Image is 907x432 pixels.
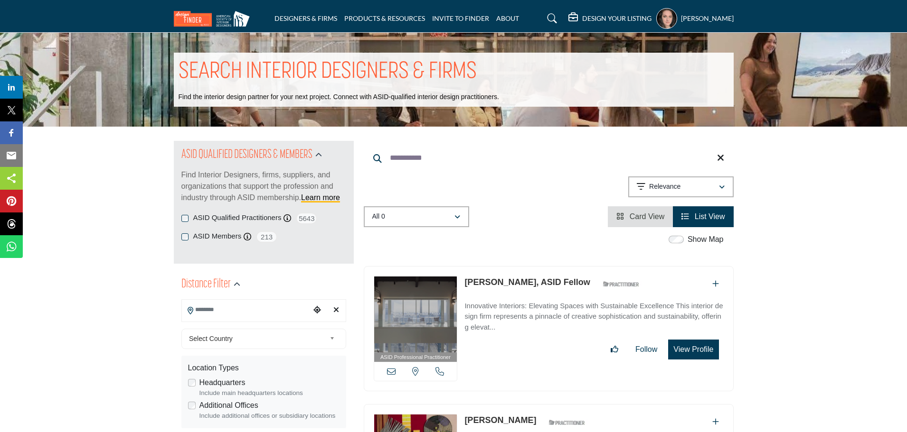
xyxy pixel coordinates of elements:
span: List View [695,212,725,221]
a: View List [681,212,725,221]
div: Choose your current location [310,300,324,321]
span: Card View [630,212,665,221]
span: 5643 [296,212,317,224]
input: Search Keyword [364,147,734,169]
p: Kay Sargent, ASID Fellow [464,276,590,289]
span: 213 [256,231,277,243]
span: Select Country [189,333,326,344]
div: Clear search location [329,300,343,321]
img: ASID Qualified Practitioners Badge Icon [599,278,642,290]
div: Location Types [188,362,340,374]
h5: DESIGN YOUR LISTING [582,14,652,23]
input: Search Location [182,301,310,319]
a: Learn more [301,193,340,202]
a: [PERSON_NAME] [464,415,536,425]
button: All 0 [364,206,469,227]
label: Show Map [688,234,724,245]
a: ASID Professional Practitioner [374,276,457,362]
a: ABOUT [496,14,519,22]
p: Shannon Sargent [464,414,536,427]
input: ASID Members checkbox [181,233,189,240]
p: Find Interior Designers, firms, suppliers, and organizations that support the profession and indu... [181,169,346,203]
a: Add To List [712,280,719,288]
label: Additional Offices [199,400,258,411]
h2: ASID QUALIFIED DESIGNERS & MEMBERS [181,147,312,164]
div: Include main headquarters locations [199,388,340,398]
button: Follow [629,340,663,359]
img: Site Logo [174,11,255,27]
div: DESIGN YOUR LISTING [568,13,652,24]
h2: Distance Filter [181,276,231,293]
h1: SEARCH INTERIOR DESIGNERS & FIRMS [179,57,477,87]
a: [PERSON_NAME], ASID Fellow [464,277,590,287]
li: Card View [608,206,673,227]
img: Kay Sargent, ASID Fellow [374,276,457,352]
label: Headquarters [199,377,246,388]
a: INVITE TO FINDER [432,14,489,22]
a: Innovative Interiors: Elevating Spaces with Sustainable Excellence This interior design firm repr... [464,295,723,333]
button: Show hide supplier dropdown [656,8,677,29]
p: Innovative Interiors: Elevating Spaces with Sustainable Excellence This interior design firm repr... [464,301,723,333]
p: Relevance [649,182,680,192]
label: ASID Qualified Practitioners [193,212,282,223]
button: View Profile [668,340,718,359]
a: Add To List [712,418,719,426]
div: Include additional offices or subsidiary locations [199,411,340,421]
img: ASID Qualified Practitioners Badge Icon [545,416,588,428]
li: List View [673,206,733,227]
button: Like listing [605,340,624,359]
a: Search [538,11,563,26]
label: ASID Members [193,231,242,242]
a: View Card [616,212,664,221]
button: Relevance [628,176,734,197]
span: ASID Professional Practitioner [380,353,451,361]
input: ASID Qualified Practitioners checkbox [181,215,189,222]
a: DESIGNERS & FIRMS [274,14,337,22]
a: PRODUCTS & RESOURCES [344,14,425,22]
h5: [PERSON_NAME] [681,14,734,23]
p: All 0 [372,212,385,221]
p: Find the interior design partner for your next project. Connect with ASID-qualified interior desi... [179,92,499,102]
